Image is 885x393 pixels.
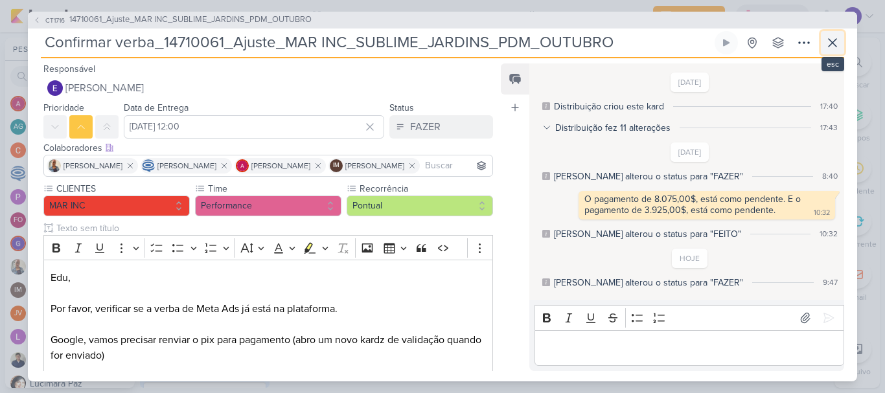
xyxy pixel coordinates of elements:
div: FAZER [410,119,441,135]
button: Pontual [347,196,493,216]
span: [PERSON_NAME] [251,160,310,172]
p: Por favor, verificar se a verba de Meta Ads já está na plataforma. [51,301,486,317]
button: MAR INC [43,196,190,216]
div: Este log é visível à todos no kard [542,102,550,110]
div: esc [822,57,844,71]
label: Responsável [43,63,95,74]
button: FAZER [389,115,493,139]
button: Performance [195,196,341,216]
span: [PERSON_NAME] [65,80,144,96]
div: 10:32 [814,208,830,218]
label: CLIENTES [55,182,190,196]
label: Status [389,102,414,113]
input: Kard Sem Título [41,31,712,54]
div: Eduardo alterou o status para "FAZER" [554,170,743,183]
div: Ligar relógio [721,38,731,48]
p: IM [333,163,339,169]
div: Eduardo alterou o status para "FEITO" [554,227,741,241]
img: Iara Santos [48,159,61,172]
div: O pagamento de 8.075,00$, está como pendente. E o pagamento de 3.925,00$, está como pendente. [584,194,803,216]
div: 8:40 [822,170,838,182]
div: 9:47 [823,276,838,288]
input: Select a date [124,115,384,139]
span: [PERSON_NAME] [345,160,404,172]
div: Distribuição fez 11 alterações [555,121,671,135]
label: Time [207,182,341,196]
img: Alessandra Gomes [236,159,249,172]
input: Buscar [422,158,490,174]
div: 17:40 [820,100,838,112]
div: Editor toolbar [43,235,493,260]
span: [PERSON_NAME] [63,160,122,172]
div: Editor editing area: main [534,330,844,366]
div: 17:43 [820,122,838,133]
div: Este log é visível à todos no kard [542,230,550,238]
div: 10:32 [820,228,838,240]
div: Este log é visível à todos no kard [542,278,550,286]
button: [PERSON_NAME] [43,76,493,100]
label: Prioridade [43,102,84,113]
div: Este log é visível à todos no kard [542,172,550,180]
label: Data de Entrega [124,102,189,113]
p: Google, vamos precisar renviar o pix para pagamento (abro um novo kardz de validação quando for e... [51,332,486,363]
div: Colaboradores [43,141,493,155]
div: Eduardo alterou o status para "FAZER" [554,276,743,289]
span: [PERSON_NAME] [157,160,216,172]
img: Caroline Traven De Andrade [142,159,155,172]
div: Editor toolbar [534,305,844,330]
input: Texto sem título [54,221,493,235]
label: Recorrência [358,182,493,196]
img: Eduardo Quaresma [47,80,63,96]
div: Distribuição criou este kard [554,100,664,113]
div: Isabella Machado Guimarães [330,159,343,172]
p: Edu, [51,270,486,286]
